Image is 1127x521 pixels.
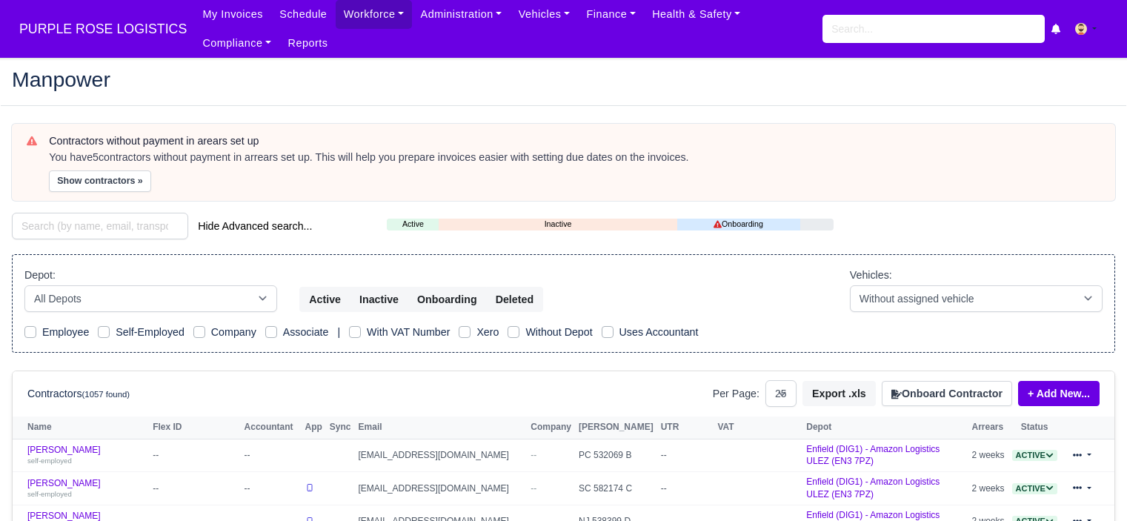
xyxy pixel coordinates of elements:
label: Employee [42,324,89,341]
label: Depot: [24,267,56,284]
th: [PERSON_NAME] [575,417,657,439]
a: [PERSON_NAME] self-employed [27,445,145,466]
small: self-employed [27,457,72,465]
label: Company [211,324,256,341]
small: self-employed [27,490,72,498]
iframe: Chat Widget [1053,450,1127,521]
td: -- [657,439,714,472]
th: UTR [657,417,714,439]
div: You have contractors without payment in arrears set up. This will help you prepare invoices easie... [49,150,1100,165]
a: Active [1012,483,1057,494]
div: + Add New... [1012,381,1100,406]
th: Company [527,417,575,439]
a: + Add New... [1018,381,1100,406]
td: -- [149,439,240,472]
a: [PERSON_NAME] self-employed [27,478,145,500]
button: Show contractors » [49,170,151,192]
td: SC 582174 C [575,472,657,505]
span: | [337,326,340,338]
label: Without Depot [525,324,592,341]
th: Status [1008,417,1061,439]
button: Inactive [350,287,408,312]
a: Compliance [194,29,279,58]
a: Inactive [439,218,676,230]
a: PURPLE ROSE LOGISTICS [12,15,194,44]
input: Search (by name, email, transporter id) ... [12,213,188,239]
button: Onboard Contractor [882,381,1012,406]
a: Active [387,218,439,230]
th: Name [13,417,149,439]
button: Onboarding [408,287,487,312]
td: -- [241,472,302,505]
a: Enfield (DIG1) - Amazon Logistics ULEZ (EN3 7PZ) [806,477,940,500]
h6: Contractors [27,388,130,400]
strong: 5 [93,151,99,163]
td: -- [657,472,714,505]
th: Depot [802,417,968,439]
button: Hide Advanced search... [188,213,322,239]
a: Active [1012,450,1057,460]
td: 2 weeks [968,472,1008,505]
label: Self-Employed [116,324,184,341]
td: -- [241,439,302,472]
th: Accountant [241,417,302,439]
td: [EMAIL_ADDRESS][DOMAIN_NAME] [355,439,528,472]
th: Flex ID [149,417,240,439]
th: VAT [714,417,802,439]
label: Uses Accountant [619,324,699,341]
a: Reports [279,29,336,58]
label: Per Page: [713,385,759,402]
button: Deleted [486,287,543,312]
td: -- [149,472,240,505]
small: (1057 found) [82,390,130,399]
span: -- [531,450,536,460]
label: Xero [476,324,499,341]
a: Enfield (DIG1) - Amazon Logistics ULEZ (EN3 7PZ) [806,444,940,467]
th: Arrears [968,417,1008,439]
h2: Manpower [12,69,1115,90]
td: PC 532069 B [575,439,657,472]
label: Associate [283,324,329,341]
th: Email [355,417,528,439]
input: Search... [822,15,1045,43]
th: App [302,417,326,439]
button: Active [299,287,350,312]
div: Manpower [1,57,1126,105]
label: Vehicles: [850,267,892,284]
span: PURPLE ROSE LOGISTICS [12,14,194,44]
span: -- [531,483,536,494]
a: Onboarding [677,218,800,230]
h6: Contractors without payment in arears set up [49,135,1100,147]
label: With VAT Number [367,324,450,341]
button: Export .xls [802,381,876,406]
th: Sync [326,417,355,439]
span: Active [1012,450,1057,461]
td: 2 weeks [968,439,1008,472]
td: [EMAIL_ADDRESS][DOMAIN_NAME] [355,472,528,505]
